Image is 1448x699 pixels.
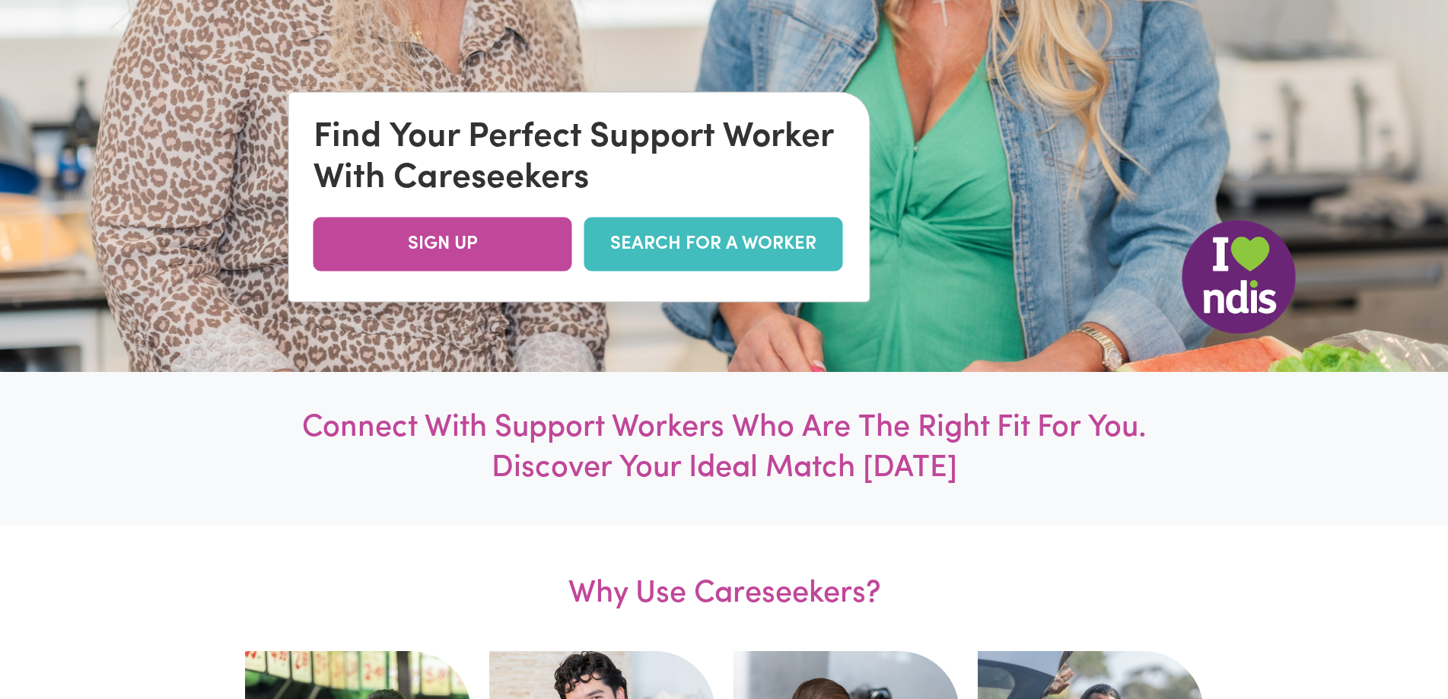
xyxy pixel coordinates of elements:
a: SIGN UP [313,218,572,272]
div: Find Your Perfect Support Worker With Careseekers [313,117,845,199]
h1: Connect With Support Workers Who Are The Right Fit For You. Discover Your Ideal Match [DATE] [272,408,1176,489]
img: NDIS Logo [1182,220,1296,334]
a: SEARCH FOR A WORKER [584,218,843,272]
h3: Why Use Careseekers? [398,526,1051,651]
